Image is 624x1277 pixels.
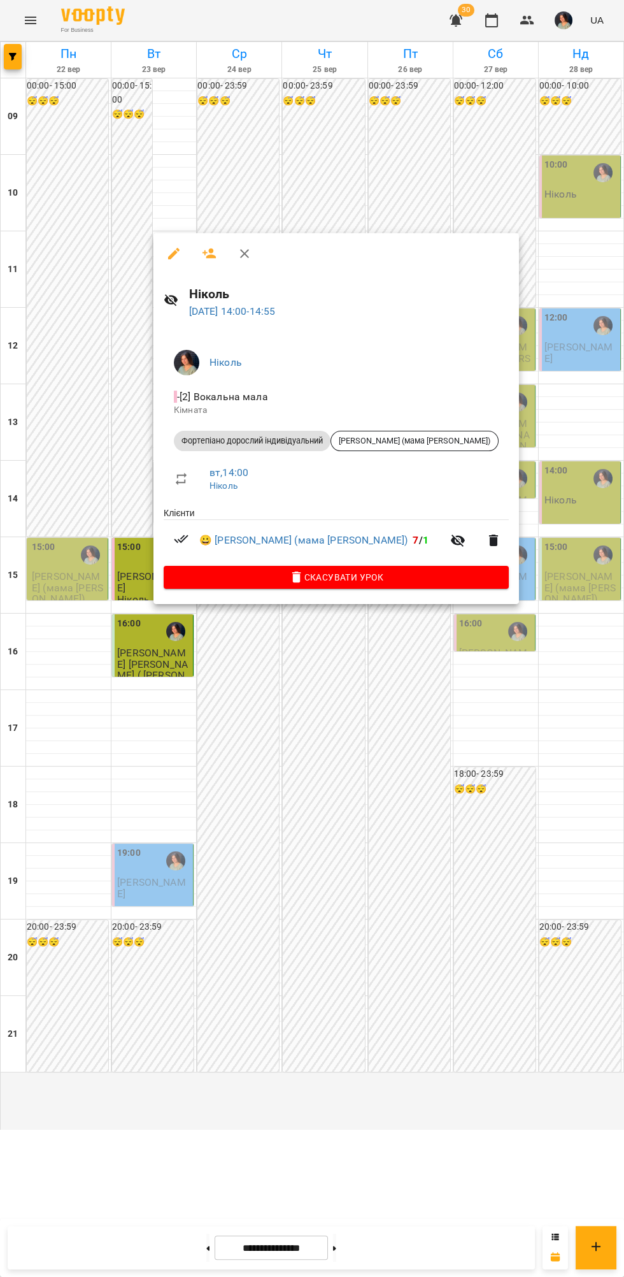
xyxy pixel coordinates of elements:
[189,284,509,304] h6: Ніколь
[413,534,418,546] span: 7
[174,391,271,403] span: - [2] Вокальна мала
[330,431,499,451] div: [PERSON_NAME] (мама [PERSON_NAME])
[209,466,248,479] a: вт , 14:00
[413,534,428,546] b: /
[209,356,242,368] a: Ніколь
[199,533,408,548] a: 😀 [PERSON_NAME] (мама [PERSON_NAME])
[164,566,509,589] button: Скасувати Урок
[423,534,429,546] span: 1
[331,435,498,447] span: [PERSON_NAME] (мама [PERSON_NAME])
[174,531,189,547] svg: Візит сплачено
[189,305,276,317] a: [DATE] 14:00-14:55
[174,435,330,447] span: Фортепіано дорослий індивідуальний
[209,480,238,491] a: Ніколь
[174,404,499,417] p: Кімната
[164,507,509,566] ul: Клієнти
[174,350,199,375] img: e7cc86ff2ab213a8ed988af7ec1c5bbe.png
[174,570,499,585] span: Скасувати Урок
